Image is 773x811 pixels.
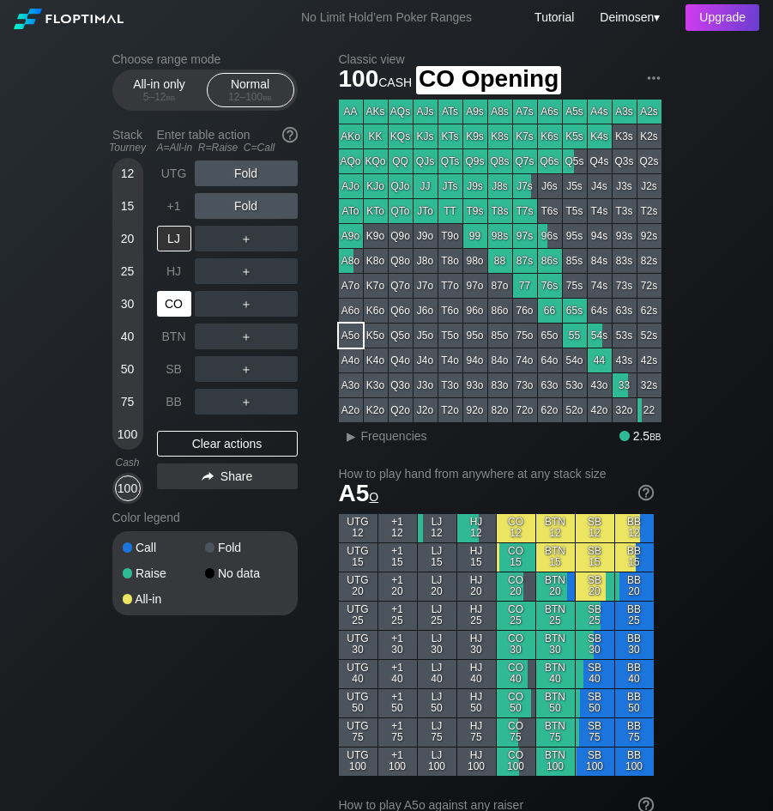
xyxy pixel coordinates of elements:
div: CO 30 [497,631,535,659]
div: K5s [563,124,587,148]
div: T5o [438,324,462,348]
div: ＋ [195,389,298,415]
div: T9o [438,224,462,248]
div: UTG 50 [339,689,377,717]
div: K6s [538,124,562,148]
div: Q5s [563,149,587,173]
div: Q7o [389,274,413,298]
div: 86s [538,249,562,273]
div: BB 50 [615,689,654,717]
div: 92o [463,398,487,422]
div: CO 25 [497,602,535,630]
div: SB 30 [576,631,614,659]
span: bb [649,429,661,443]
div: K3o [364,373,388,397]
div: T6o [438,299,462,323]
h2: Classic view [339,52,661,66]
div: Q9s [463,149,487,173]
div: A8o [339,249,363,273]
div: T7s [513,199,537,223]
div: SB 12 [576,514,614,542]
div: 94o [463,348,487,372]
div: BTN [157,324,191,349]
div: UTG 30 [339,631,377,659]
div: CO 50 [497,689,535,717]
div: 100 [115,475,141,501]
div: T8o [438,249,462,273]
div: 42s [637,348,661,372]
div: HJ 20 [457,572,496,601]
div: 54o [563,348,587,372]
div: AJo [339,174,363,198]
div: KQs [389,124,413,148]
div: 65s [563,299,587,323]
div: SB 75 [576,718,614,747]
div: BTN 30 [536,631,575,659]
img: share.864f2f62.svg [202,472,214,481]
div: UTG 12 [339,514,377,542]
div: A4s [588,100,612,124]
div: A5o [339,324,363,348]
div: Raise [123,567,205,579]
div: 86o [488,299,512,323]
div: +1 40 [378,660,417,688]
div: BB 40 [615,660,654,688]
div: 84o [488,348,512,372]
div: 15 [115,193,141,219]
div: BTN 12 [536,514,575,542]
div: JTo [414,199,438,223]
div: A2s [637,100,661,124]
div: K7o [364,274,388,298]
div: BB 30 [615,631,654,659]
div: A9s [463,100,487,124]
div: CO 75 [497,718,535,747]
div: A6o [339,299,363,323]
div: SB 25 [576,602,614,630]
div: A9o [339,224,363,248]
div: Fold [195,160,298,186]
div: +1 12 [378,514,417,542]
div: 98o [463,249,487,273]
div: TT [438,199,462,223]
div: 75s [563,274,587,298]
div: AJs [414,100,438,124]
div: Q8s [488,149,512,173]
div: J5s [563,174,587,198]
div: 63o [538,373,562,397]
div: 52s [637,324,661,348]
span: bb [166,91,176,103]
div: A6s [538,100,562,124]
div: A2o [339,398,363,422]
img: help.32db89a4.svg [637,483,655,502]
div: KTo [364,199,388,223]
a: Tutorial [534,10,574,24]
div: T7o [438,274,462,298]
div: CO 15 [497,543,535,572]
div: CO 40 [497,660,535,688]
div: 93o [463,373,487,397]
div: CO [157,291,191,317]
div: T9s [463,199,487,223]
div: CO 12 [497,514,535,542]
div: UTG 40 [339,660,377,688]
div: AKo [339,124,363,148]
div: BTN 20 [536,572,575,601]
div: J3s [613,174,637,198]
span: o [369,486,378,505]
div: BTN 25 [536,602,575,630]
div: Tourney [106,142,150,154]
div: ＋ [195,324,298,349]
div: QTs [438,149,462,173]
div: Enter table action [157,121,298,160]
div: QJs [414,149,438,173]
div: AQo [339,149,363,173]
img: help.32db89a4.svg [281,125,299,144]
div: J7s [513,174,537,198]
div: T3s [613,199,637,223]
div: 97o [463,274,487,298]
div: UTG 25 [339,602,377,630]
div: Stack [106,121,150,160]
div: UTG 20 [339,572,377,601]
div: JTs [438,174,462,198]
div: LJ 12 [418,514,456,542]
